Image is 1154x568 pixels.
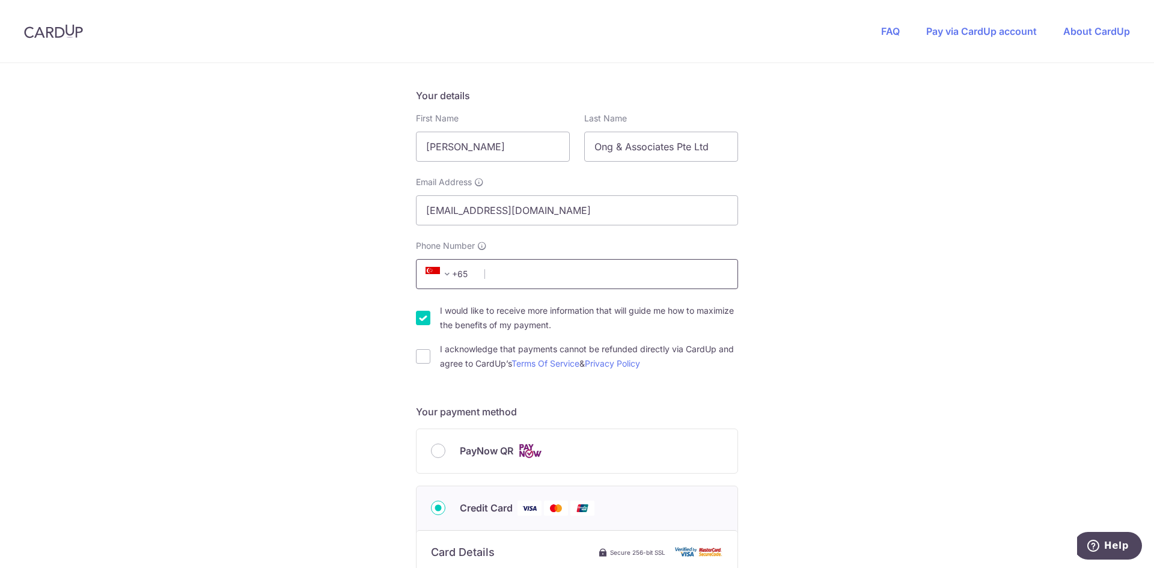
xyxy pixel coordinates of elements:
label: I acknowledge that payments cannot be refunded directly via CardUp and agree to CardUp’s & [440,342,738,371]
input: First name [416,132,570,162]
h5: Your details [416,88,738,103]
h5: Your payment method [416,405,738,419]
img: Union Pay [570,501,594,516]
img: Mastercard [544,501,568,516]
span: PayNow QR [460,444,513,458]
img: Visa [517,501,542,516]
a: FAQ [881,25,900,37]
img: CardUp [24,24,83,38]
span: Phone Number [416,240,475,252]
img: card secure [675,547,723,557]
img: Cards logo [518,444,542,459]
input: Last name [584,132,738,162]
h6: Card Details [431,545,495,560]
a: About CardUp [1063,25,1130,37]
div: PayNow QR Cards logo [431,444,723,459]
div: Credit Card Visa Mastercard Union Pay [431,501,723,516]
label: I would like to receive more information that will guide me how to maximize the benefits of my pa... [440,304,738,332]
span: +65 [426,267,454,281]
span: Secure 256-bit SSL [610,548,665,557]
label: Last Name [584,112,627,124]
label: First Name [416,112,459,124]
a: Pay via CardUp account [926,25,1037,37]
a: Terms Of Service [511,358,579,368]
span: Email Address [416,176,472,188]
input: Email address [416,195,738,225]
span: +65 [422,267,476,281]
span: Credit Card [460,501,513,515]
iframe: Opens a widget where you can find more information [1077,532,1142,562]
a: Privacy Policy [585,358,640,368]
